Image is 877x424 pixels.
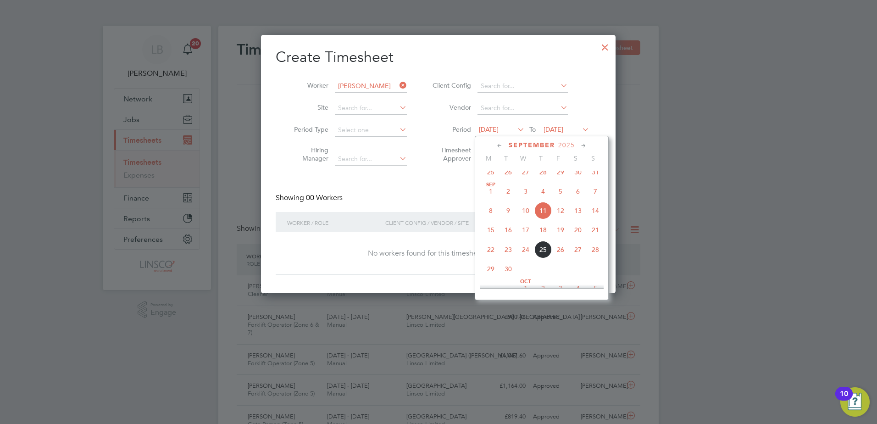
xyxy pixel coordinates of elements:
[482,202,500,219] span: 8
[276,193,344,203] div: Showing
[500,202,517,219] span: 9
[569,163,587,181] span: 30
[287,146,328,162] label: Hiring Manager
[500,241,517,258] span: 23
[552,279,569,297] span: 3
[569,202,587,219] span: 13
[383,212,530,233] div: Client Config / Vendor / Site
[500,260,517,278] span: 30
[534,163,552,181] span: 28
[335,102,407,115] input: Search for...
[587,221,604,239] span: 21
[517,202,534,219] span: 10
[430,103,471,112] label: Vendor
[500,221,517,239] span: 16
[335,80,407,93] input: Search for...
[500,183,517,200] span: 2
[544,125,563,134] span: [DATE]
[552,163,569,181] span: 29
[840,394,848,406] div: 10
[552,183,569,200] span: 5
[527,123,538,135] span: To
[584,154,602,162] span: S
[335,124,407,137] input: Select one
[534,279,552,297] span: 2
[517,279,534,284] span: Oct
[517,241,534,258] span: 24
[482,183,500,200] span: 1
[587,163,604,181] span: 31
[534,202,552,219] span: 11
[479,125,499,134] span: [DATE]
[480,154,497,162] span: M
[285,212,383,233] div: Worker / Role
[482,163,500,181] span: 25
[587,241,604,258] span: 28
[276,48,601,67] h2: Create Timesheet
[517,163,534,181] span: 27
[534,221,552,239] span: 18
[569,183,587,200] span: 6
[552,202,569,219] span: 12
[552,241,569,258] span: 26
[500,163,517,181] span: 26
[840,387,870,417] button: Open Resource Center, 10 new notifications
[306,193,343,202] span: 00 Workers
[430,125,471,134] label: Period
[482,183,500,187] span: Sep
[534,183,552,200] span: 4
[482,260,500,278] span: 29
[477,102,568,115] input: Search for...
[532,154,550,162] span: T
[569,279,587,297] span: 4
[482,241,500,258] span: 22
[509,141,555,149] span: September
[482,221,500,239] span: 15
[587,183,604,200] span: 7
[569,241,587,258] span: 27
[550,154,567,162] span: F
[430,146,471,162] label: Timesheet Approver
[567,154,584,162] span: S
[587,202,604,219] span: 14
[534,241,552,258] span: 25
[515,154,532,162] span: W
[335,153,407,166] input: Search for...
[517,221,534,239] span: 17
[477,80,568,93] input: Search for...
[287,103,328,112] label: Site
[558,141,575,149] span: 2025
[430,81,471,89] label: Client Config
[587,279,604,297] span: 5
[287,125,328,134] label: Period Type
[517,183,534,200] span: 3
[517,279,534,297] span: 1
[552,221,569,239] span: 19
[285,249,592,258] div: No workers found for this timesheet period.
[287,81,328,89] label: Worker
[497,154,515,162] span: T
[569,221,587,239] span: 20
